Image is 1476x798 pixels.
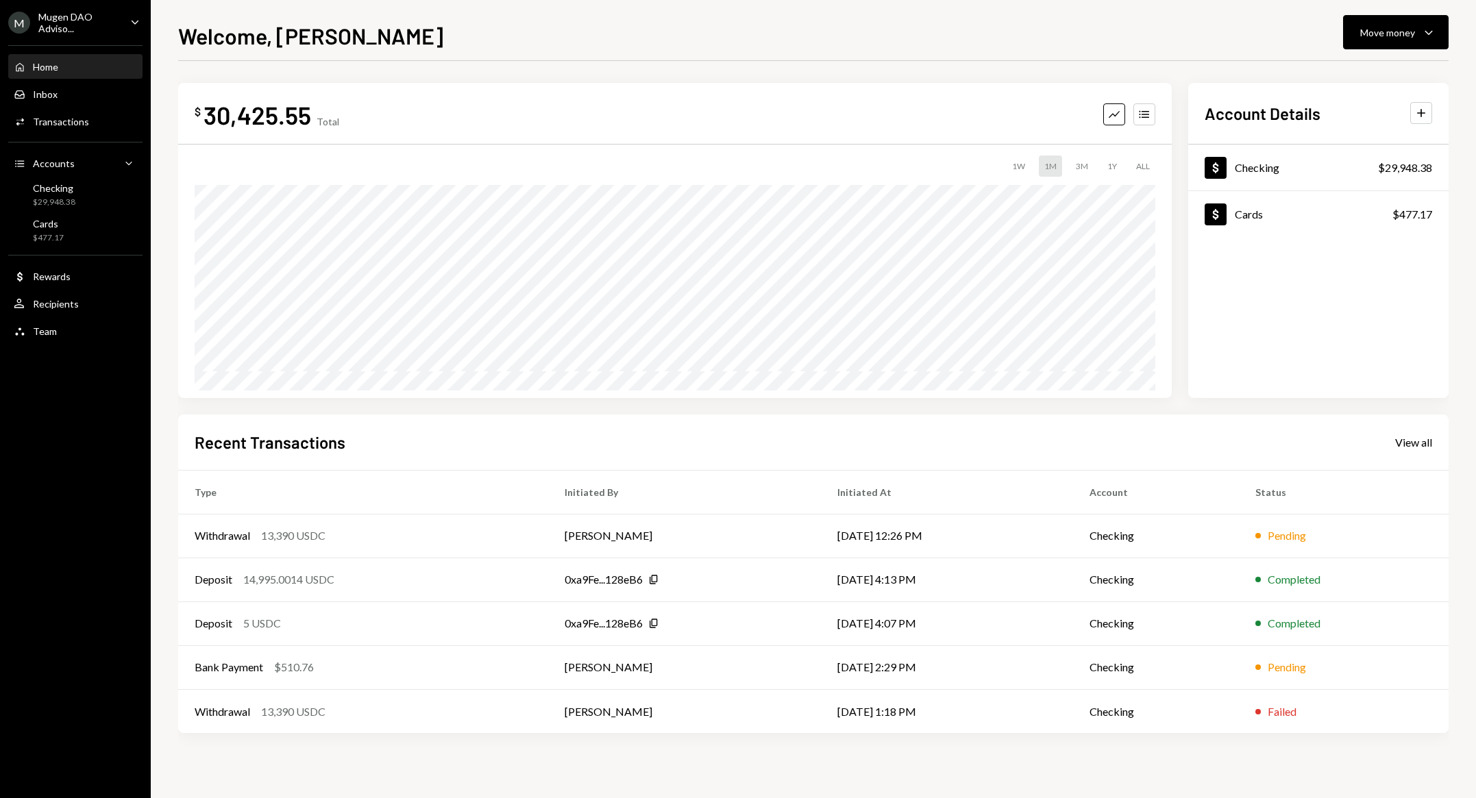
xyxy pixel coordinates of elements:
[1007,155,1031,177] div: 1W
[33,218,64,229] div: Cards
[1073,601,1239,645] td: Checking
[821,514,1073,558] td: [DATE] 12:26 PM
[33,298,79,310] div: Recipients
[1378,160,1432,176] div: $29,948.38
[548,645,821,689] td: [PERSON_NAME]
[1070,155,1094,177] div: 3M
[8,264,143,288] a: Rewards
[8,12,30,34] div: M
[261,527,325,544] div: 13,390 USDC
[261,703,325,720] div: 13,390 USDC
[8,109,143,134] a: Transactions
[1343,15,1449,49] button: Move money
[1268,703,1296,720] div: Failed
[33,116,89,127] div: Transactions
[1073,689,1239,733] td: Checking
[1205,102,1320,125] h2: Account Details
[8,82,143,106] a: Inbox
[8,291,143,316] a: Recipients
[821,601,1073,645] td: [DATE] 4:07 PM
[33,271,71,282] div: Rewards
[1039,155,1062,177] div: 1M
[178,470,548,514] th: Type
[548,689,821,733] td: [PERSON_NAME]
[1268,571,1320,588] div: Completed
[565,615,643,632] div: 0xa9Fe...128eB6
[1360,25,1415,40] div: Move money
[821,645,1073,689] td: [DATE] 2:29 PM
[33,197,75,208] div: $29,948.38
[1392,206,1432,223] div: $477.17
[8,151,143,175] a: Accounts
[33,232,64,244] div: $477.17
[195,431,345,453] h2: Recent Transactions
[565,571,643,588] div: 0xa9Fe...128eB6
[195,659,263,675] div: Bank Payment
[204,99,311,130] div: 30,425.55
[38,11,119,34] div: Mugen DAO Adviso...
[1073,558,1239,601] td: Checking
[8,54,143,79] a: Home
[1239,470,1449,514] th: Status
[1073,514,1239,558] td: Checking
[243,615,281,632] div: 5 USDC
[195,527,250,544] div: Withdrawal
[195,615,232,632] div: Deposit
[548,470,821,514] th: Initiated By
[8,178,143,211] a: Checking$29,948.38
[1073,470,1239,514] th: Account
[1188,145,1449,190] a: Checking$29,948.38
[178,22,443,49] h1: Welcome, [PERSON_NAME]
[821,689,1073,733] td: [DATE] 1:18 PM
[33,61,58,73] div: Home
[33,325,57,337] div: Team
[548,514,821,558] td: [PERSON_NAME]
[33,182,75,194] div: Checking
[1102,155,1122,177] div: 1Y
[1268,615,1320,632] div: Completed
[1268,659,1306,675] div: Pending
[821,470,1073,514] th: Initiated At
[1188,191,1449,237] a: Cards$477.17
[195,571,232,588] div: Deposit
[33,88,58,100] div: Inbox
[195,105,201,119] div: $
[1268,527,1306,544] div: Pending
[821,558,1073,601] td: [DATE] 4:13 PM
[1395,436,1432,449] div: View all
[33,158,75,169] div: Accounts
[8,319,143,343] a: Team
[1131,155,1155,177] div: ALL
[1235,208,1263,221] div: Cards
[317,116,339,127] div: Total
[195,703,250,720] div: Withdrawal
[8,214,143,247] a: Cards$477.17
[243,571,334,588] div: 14,995.0014 USDC
[1073,645,1239,689] td: Checking
[1395,434,1432,449] a: View all
[274,659,314,675] div: $510.76
[1235,161,1279,174] div: Checking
